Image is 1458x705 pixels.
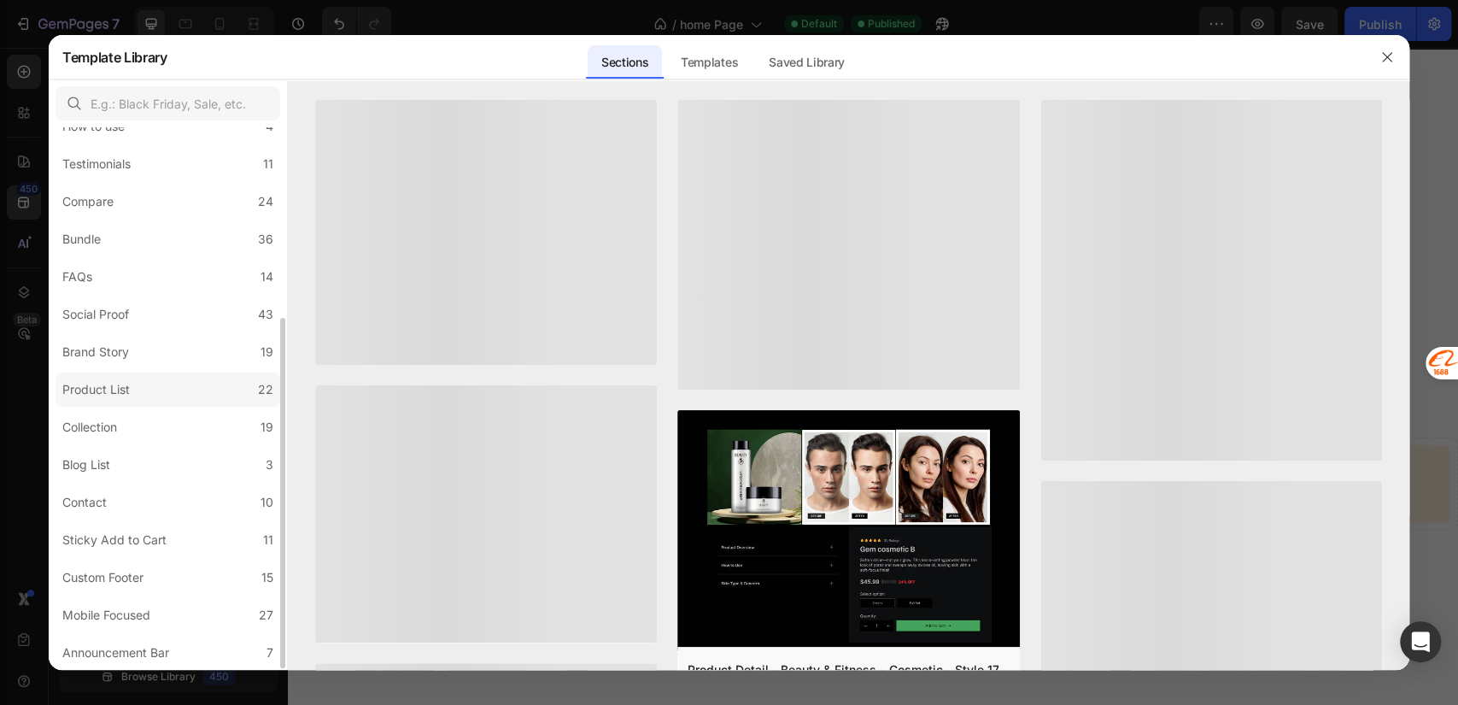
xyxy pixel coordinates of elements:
[588,45,662,79] div: Sections
[56,86,280,120] input: E.g.: Black Friday, Sale, etc.
[73,293,1098,390] h2: FEATURE
[62,229,101,250] div: Bundle
[261,492,273,513] div: 10
[512,220,659,261] a: SHOP ALL
[258,379,273,400] div: 22
[73,579,1098,604] h2: From cozy flames to dreamy lights — discover the diffuser that matches your vibe.
[258,304,273,325] div: 43
[261,342,273,362] div: 19
[258,229,273,250] div: 36
[454,103,717,126] strong: You don’t have to live this way.
[45,404,720,421] p: Can not get product from Shopify
[755,45,858,79] div: Saved Library
[73,538,1098,579] h2: Find Your Style. Shop by Design.
[638,191,705,214] i: actually
[263,530,273,550] div: 11
[62,191,114,212] div: Compare
[677,410,1019,651] img: pr12.png
[258,191,273,212] div: 24
[263,154,273,174] div: 11
[62,643,169,663] div: Announcement Bar
[261,417,273,438] div: 19
[125,441,228,468] button: Sync from Shopify
[62,35,167,79] h2: Template Library
[261,267,273,287] div: 14
[74,160,1096,218] p: is here to help you refresh your air, calm your mind, and bring warm light into your home. With s...
[62,567,143,588] div: Custom Footer
[62,379,130,400] div: Product List
[688,660,998,680] div: Product Detail - Beauty & Fitness - Cosmetic - Style 17
[62,417,117,438] div: Collection
[62,154,131,174] div: Testimonials
[553,230,618,250] p: SHOP ALL
[667,45,752,79] div: Templates
[62,605,150,626] div: Mobile Focused
[45,421,720,438] p: We cannot find any products from your Shopify store. Please try manually syncing the data from Sh...
[259,605,273,626] div: 27
[74,43,1096,72] p: The air feels heavy and not fresh?
[154,162,307,185] strong: SerenMist Diffuser
[62,455,110,475] div: Blog List
[266,455,273,475] div: 3
[62,530,167,550] div: Sticky Add to Cart
[45,441,118,468] button: Add product
[74,14,1096,43] p: Falling asleep takes too long at night?
[62,267,92,287] div: FAQs
[62,342,129,362] div: Brand Story
[261,567,273,588] div: 15
[266,643,273,663] div: 7
[1400,621,1441,662] div: Open Intercom Messenger
[62,304,129,325] div: Social Proof
[62,492,107,513] div: Contact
